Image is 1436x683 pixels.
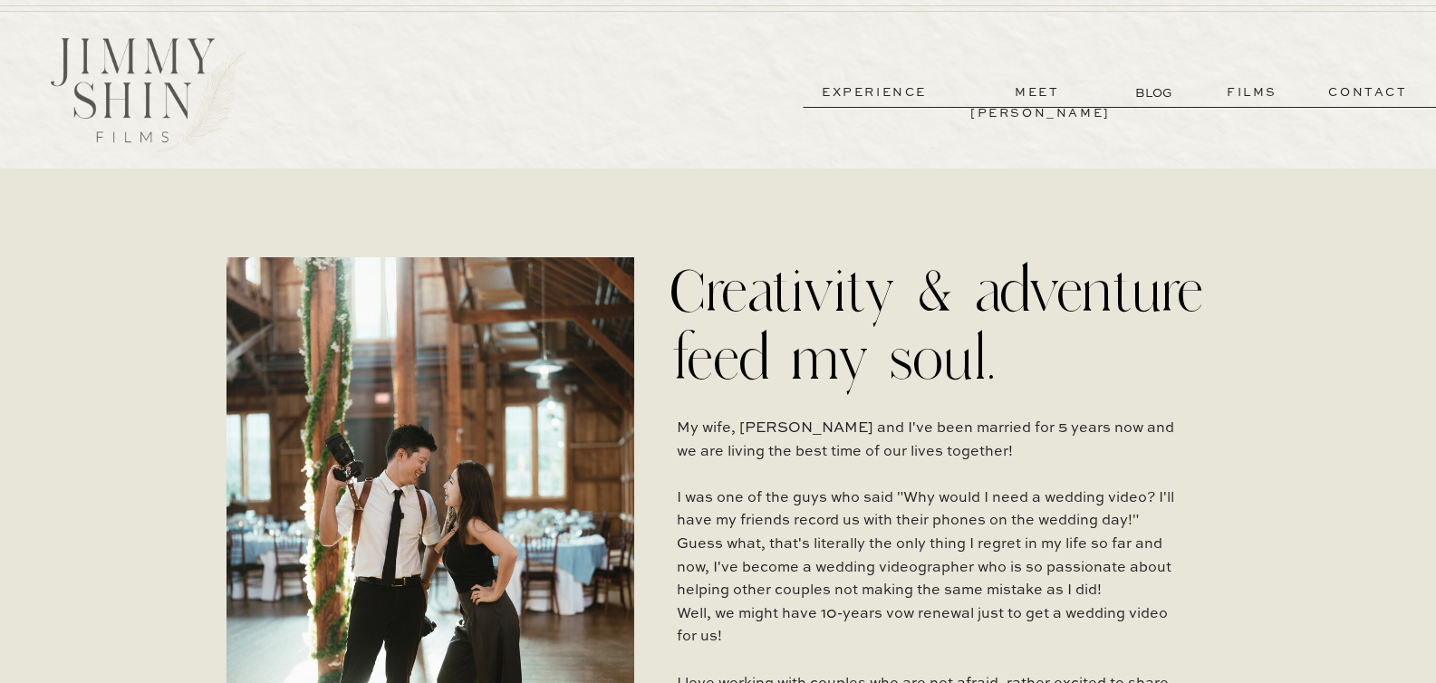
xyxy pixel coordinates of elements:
[1208,82,1296,103] a: films
[1135,83,1176,102] a: BLOG
[970,82,1104,103] a: meet [PERSON_NAME]
[1303,82,1433,103] a: contact
[670,257,1219,388] h2: Creativity & adventure feed my soul.
[807,82,941,103] a: experience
